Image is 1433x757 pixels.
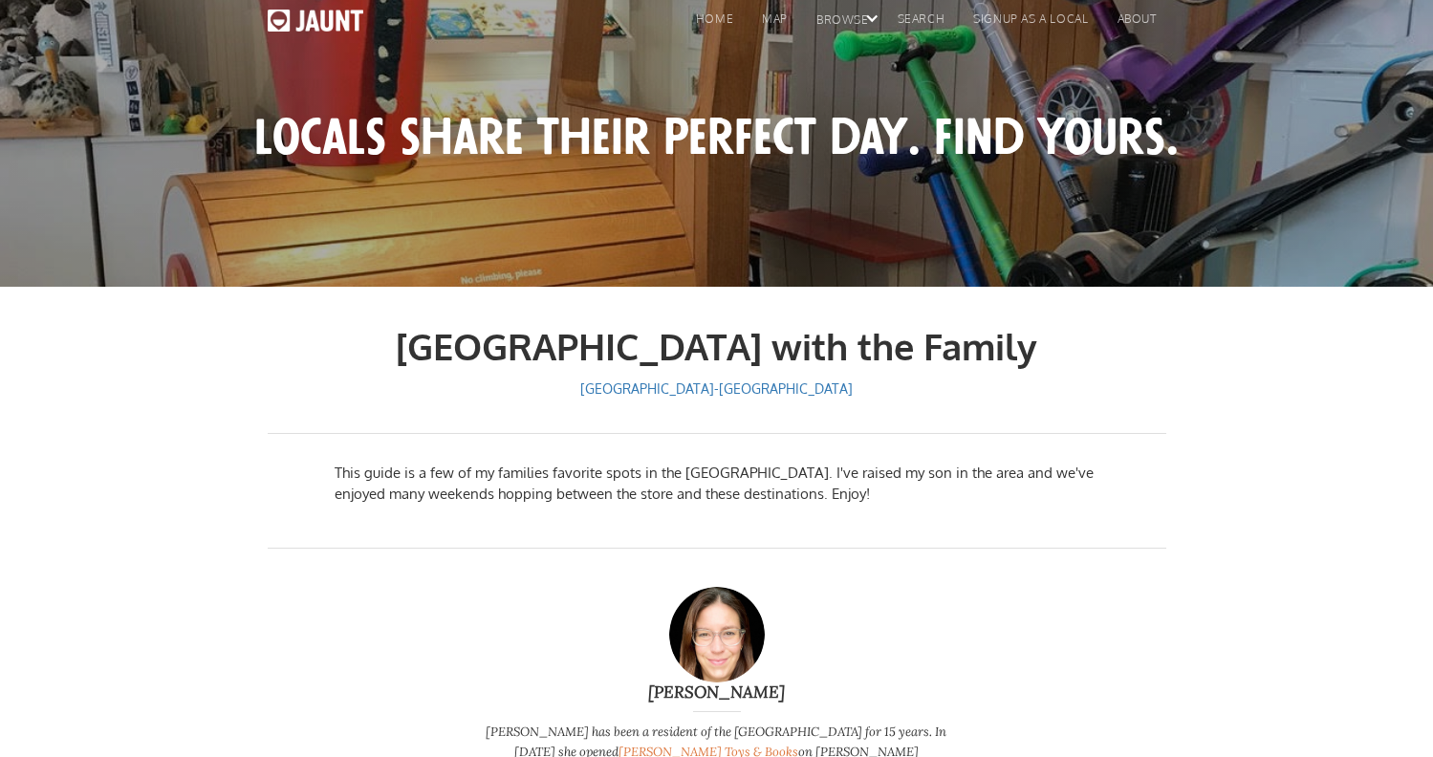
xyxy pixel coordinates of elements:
[743,10,797,38] a: map
[669,587,765,682] img: Allison Teich McGowan
[677,10,743,38] a: home
[954,10,1097,38] a: signup as a local
[402,682,1031,702] a: [PERSON_NAME]
[268,10,363,32] img: Jaunt logo
[268,325,1166,367] h1: [GEOGRAPHIC_DATA] with the Family
[575,374,858,404] a: [GEOGRAPHIC_DATA]-[GEOGRAPHIC_DATA]
[677,10,879,39] div: homemapbrowse
[335,463,1098,505] p: This guide is a few of my families favorite spots in the [GEOGRAPHIC_DATA]. I've raised my son in...
[1098,10,1166,38] a: About
[268,10,363,41] a: home
[797,11,879,39] div: browse
[879,10,955,38] a: search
